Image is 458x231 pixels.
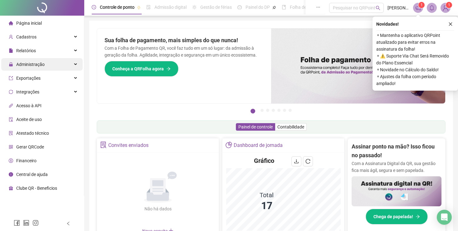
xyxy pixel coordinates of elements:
span: Cadastros [16,34,37,39]
p: Com a Folha de Pagamento QR, você faz tudo em um só lugar: da admissão à geração da folha. Agilid... [105,45,264,58]
span: Folha de pagamento [290,5,330,10]
span: close [448,22,453,26]
span: Clube QR - Beneficios [16,186,57,191]
span: book [282,5,286,9]
span: file-done [146,5,151,9]
span: Exportações [16,76,41,81]
span: Página inicial [16,21,42,26]
span: sun [192,5,197,9]
img: banner%2F02c71560-61a6-44d4-94b9-c8ab97240462.png [352,176,441,206]
img: 40352 [441,3,450,13]
span: lock [9,62,13,67]
h2: Sua folha de pagamento, mais simples do que nunca! [105,36,264,45]
span: user-add [9,35,13,39]
span: Administração [16,62,45,67]
span: Conheça a QRFolha agora [112,65,164,72]
button: 5 [277,109,280,112]
span: Novidades ! [376,21,399,28]
span: Atestado técnico [16,131,49,136]
p: Com a Assinatura Digital da QR, sua gestão fica mais ágil, segura e sem papelada. [352,160,441,174]
h4: Gráfico [254,156,274,165]
span: Gerar QRCode [16,144,44,149]
span: solution [9,131,13,135]
span: Painel do DP [246,5,270,10]
span: Aceite de uso [16,117,42,122]
span: Painel de controle [238,124,273,129]
span: reload [305,159,310,164]
span: audit [9,117,13,122]
span: 1 [421,3,423,7]
span: sync [9,90,13,94]
span: [PERSON_NAME] [387,4,409,11]
span: info-circle [9,172,13,177]
span: solution [100,142,107,148]
span: arrow-right [166,67,171,71]
span: export [9,76,13,80]
span: Gestão de férias [200,5,232,10]
span: qrcode [9,145,13,149]
span: ellipsis [316,5,320,9]
span: search [376,6,380,10]
span: api [9,103,13,108]
span: Integrações [16,89,39,94]
h2: Assinar ponto na mão? Isso ficou no passado! [352,142,441,160]
span: 1 [448,3,450,7]
span: Controle de ponto [100,5,134,10]
span: notification [415,5,421,11]
span: clock-circle [92,5,96,9]
div: Convites enviados [108,140,149,151]
div: Open Intercom Messenger [437,210,452,225]
sup: 1 [418,2,425,8]
span: pushpin [272,6,276,9]
button: 7 [289,109,292,112]
span: file [9,48,13,53]
button: 4 [272,109,275,112]
span: Relatórios [16,48,36,53]
span: dollar [9,158,13,163]
span: ⚬ Ajustes da folha com período ampliado! [376,73,454,87]
img: banner%2F8d14a306-6205-4263-8e5b-06e9a85ad873.png [271,28,445,103]
button: Chega de papelada! [366,209,428,224]
span: Central de ajuda [16,172,48,177]
span: pushpin [137,6,141,9]
span: gift [9,186,13,190]
span: left [66,221,71,226]
div: Dashboard de jornada [234,140,283,151]
span: Contabilidade [277,124,304,129]
button: 2 [261,109,264,112]
span: linkedin [23,220,29,226]
span: pie-chart [226,142,232,148]
button: 1 [251,109,255,113]
sup: Atualize o seu contato no menu Meus Dados [446,2,452,8]
span: instagram [32,220,39,226]
span: download [294,159,299,164]
span: ⚬ ⚠️ Suporte Via Chat Será Removido do Plano Essencial [376,53,454,66]
span: arrow-right [416,214,420,219]
span: Acesso à API [16,103,41,108]
span: Admissão digital [154,5,187,10]
button: 6 [283,109,286,112]
div: Não há dados [129,205,187,212]
button: 3 [266,109,269,112]
span: Financeiro [16,158,37,163]
span: ⚬ Novidade no Cálculo do Saldo! [376,66,454,73]
span: bell [429,5,435,11]
span: dashboard [237,5,242,9]
button: Conheça a QRFolha agora [105,61,178,77]
span: home [9,21,13,25]
span: Chega de papelada! [373,213,413,220]
span: facebook [14,220,20,226]
span: ⚬ Mantenha o aplicativo QRPoint atualizado para evitar erros na assinatura da folha! [376,32,454,53]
